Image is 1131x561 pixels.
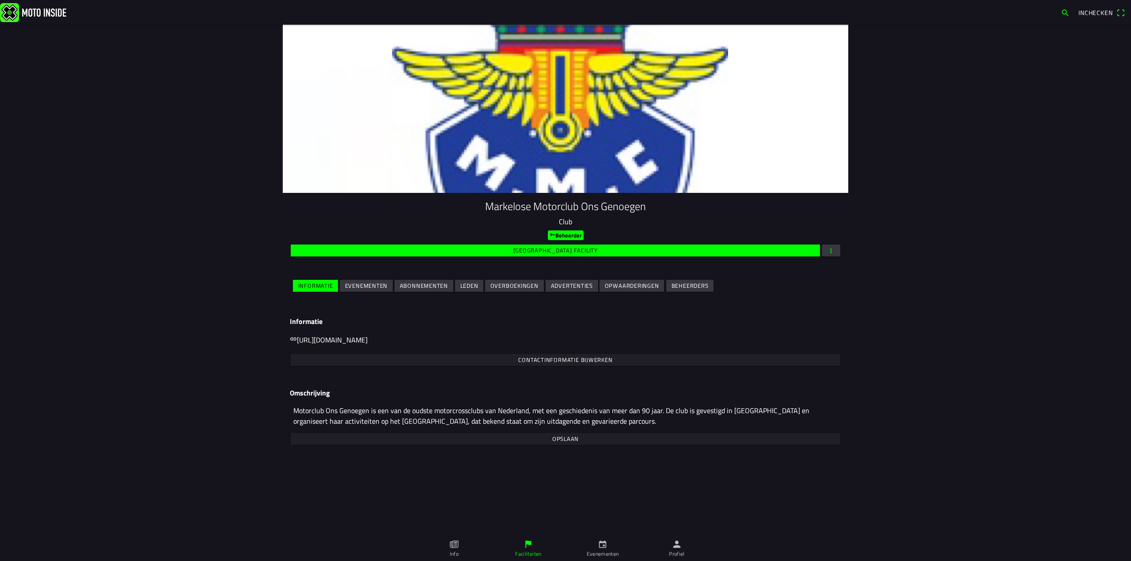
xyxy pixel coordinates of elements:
[600,280,664,292] ion-button: Opwaarderingen
[395,280,453,292] ion-button: Abonnementen
[291,245,820,256] ion-button: [GEOGRAPHIC_DATA] facility
[290,401,841,431] textarea: Motorclub Ons Genoegen is een van de oudste motorcrossclubs van Nederland, met een geschiedenis v...
[587,550,619,558] ion-label: Evenementen
[450,550,459,558] ion-label: Info
[515,550,541,558] ion-label: Faciliteiten
[340,280,393,292] ion-button: Evenementen
[669,550,685,558] ion-label: Profiel
[290,335,297,343] ion-icon: link
[550,232,555,237] ion-icon: key
[1056,5,1074,20] a: search
[548,230,584,240] ion-badge: Beheerder
[666,280,714,292] ion-button: Beheerders
[290,200,841,213] h1: Markelose Motorclub Ons Genoegen
[449,539,459,549] ion-icon: paper
[672,539,682,549] ion-icon: person
[485,280,544,292] ion-button: Overboekingen
[1074,5,1129,20] a: Incheckenqr scanner
[290,317,841,326] h3: Informatie
[546,280,598,292] ion-button: Advertenties
[290,389,841,397] h3: Omschrijving
[290,216,841,227] p: Club
[291,354,840,366] ion-button: Contactinformatie bijwerken
[1078,8,1113,17] span: Inchecken
[598,539,607,549] ion-icon: calendar
[455,280,483,292] ion-button: Leden
[293,280,338,292] ion-button: Informatie
[524,539,533,549] ion-icon: flag
[291,433,840,445] ion-button: Opslaan
[290,335,368,345] a: link[URL][DOMAIN_NAME]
